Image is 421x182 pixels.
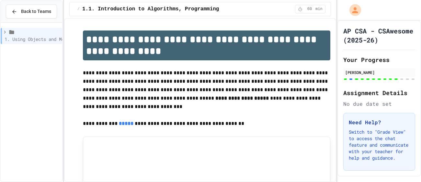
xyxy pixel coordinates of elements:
[367,128,415,155] iframe: chat widget
[394,156,415,176] iframe: chat widget
[304,6,315,12] span: 60
[315,6,323,12] span: min
[21,8,51,15] span: Back to Teams
[343,55,415,64] h2: Your Progress
[82,5,266,13] span: 1.1. Introduction to Algorithms, Programming, and Compilers
[343,3,363,18] div: My Account
[343,100,415,108] div: No due date set
[6,5,57,18] button: Back to Teams
[77,6,80,12] span: /
[349,118,410,126] h3: Need Help?
[343,88,415,97] h2: Assignment Details
[343,26,415,44] h1: AP CSA - CSAwesome (2025-26)
[349,129,410,161] p: Switch to "Grade View" to access the chat feature and communicate with your teacher for help and ...
[5,36,77,42] span: 1. Using Objects and Methods
[345,69,413,75] div: [PERSON_NAME]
